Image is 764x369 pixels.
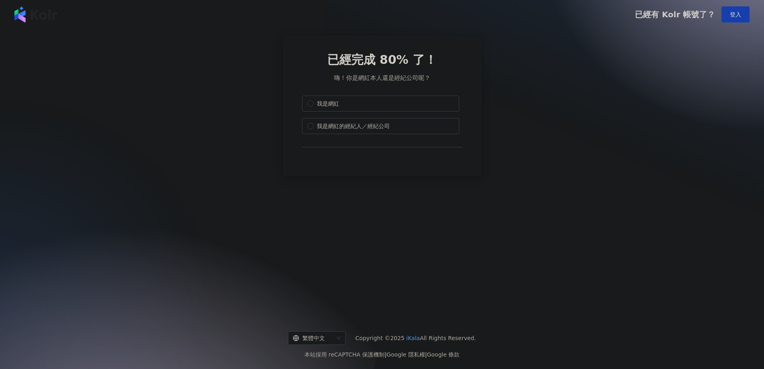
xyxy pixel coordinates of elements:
span: 已經完成 80% 了！ [327,51,437,68]
a: iKala [406,335,420,341]
button: 登入 [721,6,750,22]
img: logo [14,6,57,22]
span: | [385,351,387,358]
span: 嗨！你是網紅本人還是經紀公司呢？ [334,73,430,83]
a: Google 條款 [427,351,460,358]
span: 我是網紅的經紀人／經紀公司 [314,122,393,130]
span: 我是網紅 [314,99,342,108]
span: 已經有 Kolr 帳號了？ [635,10,715,19]
span: 本站採用 reCAPTCHA 保護機制 [304,350,460,359]
span: 登入 [730,11,741,18]
div: 繁體中文 [293,332,334,345]
span: | [425,351,427,358]
span: Copyright © 2025 All Rights Reserved. [355,333,476,343]
a: Google 隱私權 [387,351,425,358]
